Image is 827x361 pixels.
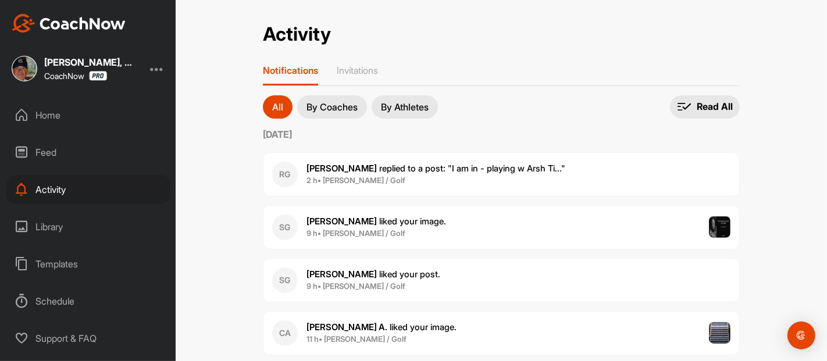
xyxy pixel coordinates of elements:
[306,216,377,227] b: [PERSON_NAME]
[12,56,37,81] img: square_6f22663c80ea9c74e238617ec5116298.jpg
[6,249,170,278] div: Templates
[306,176,405,185] b: 2 h • [PERSON_NAME] / Golf
[6,287,170,316] div: Schedule
[372,95,438,119] button: By Athletes
[6,138,170,167] div: Feed
[12,14,126,33] img: CoachNow
[6,324,170,353] div: Support & FAQ
[272,162,298,187] div: RG
[337,65,378,76] p: Invitations
[306,321,387,333] b: [PERSON_NAME] A.
[306,269,440,280] span: liked your post .
[297,95,367,119] button: By Coaches
[44,71,107,81] div: CoachNow
[306,102,358,112] p: By Coaches
[6,175,170,204] div: Activity
[709,322,731,344] img: post image
[272,320,298,346] div: CA
[263,23,331,46] h2: Activity
[306,163,377,174] b: [PERSON_NAME]
[306,321,457,333] span: liked your image .
[306,334,407,344] b: 11 h • [PERSON_NAME] / Golf
[306,269,377,280] b: [PERSON_NAME]
[306,228,405,238] b: 9 h • [PERSON_NAME] / Golf
[709,216,731,238] img: post image
[44,58,137,67] div: [PERSON_NAME], PGA Master Teacher
[263,127,740,141] label: [DATE]
[263,65,318,76] p: Notifications
[89,71,107,81] img: CoachNow Pro
[697,101,733,113] p: Read All
[306,281,405,291] b: 9 h • [PERSON_NAME] / Golf
[306,163,565,174] span: replied to a post : "I am in - playing w Arsh Ti..."
[6,212,170,241] div: Library
[787,321,815,349] div: Open Intercom Messenger
[272,215,298,240] div: SG
[272,267,298,293] div: SG
[272,102,283,112] p: All
[263,95,293,119] button: All
[6,101,170,130] div: Home
[381,102,429,112] p: By Athletes
[306,216,446,227] span: liked your image .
